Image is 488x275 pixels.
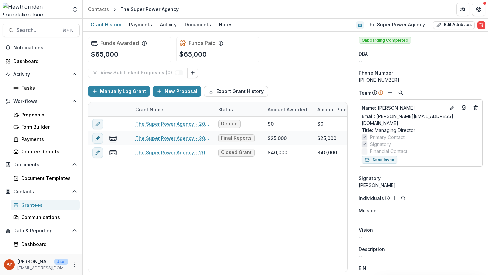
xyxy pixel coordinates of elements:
button: Open Contacts [3,186,80,197]
button: view-payments [109,134,117,142]
p: EIN [359,265,366,272]
button: Add [386,89,394,97]
span: Email: [362,114,375,119]
button: Edit Attributes [433,21,475,29]
p: Amount Paid [317,106,347,113]
button: Search [397,89,405,97]
nav: breadcrumb [85,4,181,14]
a: Proposals [11,109,80,120]
a: Data Report [11,251,80,262]
p: [PERSON_NAME] [17,258,52,265]
a: Grant History [88,19,124,31]
button: Deletes [472,104,480,112]
span: Signatory [370,141,391,148]
span: DBA [359,50,368,57]
a: Documents [182,19,214,31]
h2: Funds Awarded [100,40,139,46]
span: Documents [13,162,69,168]
button: edit [92,119,103,129]
button: Search... [3,24,80,37]
p: Team [359,89,371,96]
p: [EMAIL_ADDRESS][DOMAIN_NAME] [17,265,68,271]
a: The Super Power Agency - 2024 - 25,000 [135,135,210,142]
button: Partners [456,3,469,16]
a: Contacts [85,4,112,14]
a: Form Builder [11,121,80,132]
span: Phone Number [359,69,393,76]
div: $0 [317,120,323,127]
a: Document Templates [11,173,80,184]
button: Export Grant History [204,86,268,97]
a: Grantee Reports [11,146,80,157]
button: Link Grants [187,68,198,78]
a: Activity [157,19,179,31]
a: Grantees [11,200,80,210]
a: Tasks [11,82,80,93]
button: edit [92,147,103,158]
a: Dashboard [3,56,80,67]
div: Amount Awarded [264,102,314,116]
button: More [71,261,78,269]
div: Tasks [21,84,74,91]
div: The Super Power Agency [120,6,179,13]
span: Mission [359,207,377,214]
span: Activity [13,72,69,77]
button: New Proposal [153,86,201,97]
span: Financial Contact [370,148,407,155]
div: Form Builder [21,123,74,130]
a: Name: [PERSON_NAME] [362,104,445,111]
div: Grantee Reports [21,148,74,155]
a: Email: [PERSON_NAME][EMAIL_ADDRESS][DOMAIN_NAME] [362,113,480,127]
p: $65,000 [91,49,118,59]
button: Send Invite [362,156,397,164]
span: Closed Grant [221,150,252,155]
div: Payments [21,136,74,143]
div: ⌘ + K [61,27,74,34]
div: $0 [268,120,274,127]
button: Delete [477,21,485,29]
div: Documents [182,20,214,29]
span: Vision [359,226,373,233]
div: [PERSON_NAME] [359,182,483,189]
span: Data & Reporting [13,228,69,234]
div: Status [214,102,264,116]
div: -- [359,57,483,64]
button: Notifications [3,42,80,53]
p: -- [359,214,483,221]
button: Open Documents [3,160,80,170]
div: Notes [216,20,235,29]
button: Open Activity [3,69,80,80]
a: The Super Power Agency - 2023 - 40,000 [135,149,210,156]
h2: The Super Power Agency [366,22,425,28]
div: Activity [157,20,179,29]
button: Open Workflows [3,96,80,107]
div: Payments [126,20,155,29]
a: Dashboard [11,239,80,250]
div: Communications [21,214,74,221]
button: edit [92,133,103,144]
p: Managing Director [362,127,480,134]
div: Proposals [21,111,74,118]
div: Grantees [21,202,74,208]
div: Andreas Yuíza [7,262,12,267]
p: Individuals [359,195,384,202]
a: Communications [11,212,80,223]
div: [PHONE_NUMBER] [359,76,483,83]
button: Search [399,194,407,202]
span: Denied [221,121,238,127]
span: Workflows [13,99,69,104]
button: view-payments [109,149,117,157]
div: Document Templates [21,175,74,182]
button: Get Help [472,3,485,16]
span: Contacts [13,189,69,195]
button: Add [391,194,399,202]
p: [PERSON_NAME] [362,104,445,111]
a: Payments [126,19,155,31]
div: Status [214,106,237,113]
div: Data Report [21,253,74,260]
span: Title : [362,127,373,133]
p: View Sub Linked Proposals ( 0 ) [100,70,175,76]
div: Grant Name [131,102,214,116]
a: The Super Power Agency - 2025 - 25,000 [135,120,210,127]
